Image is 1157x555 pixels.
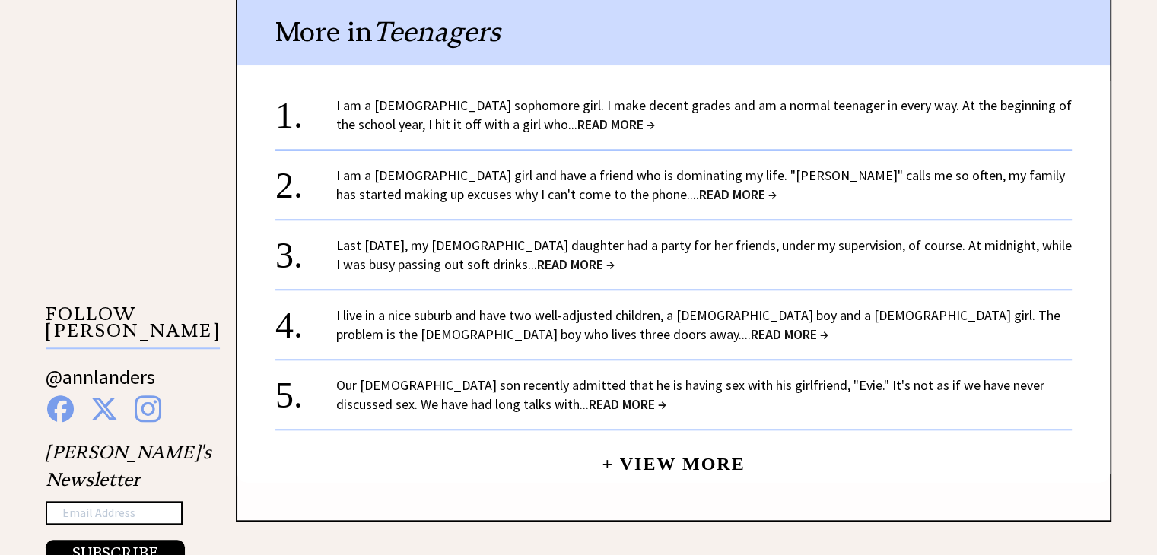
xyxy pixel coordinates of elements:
[602,441,745,474] a: + View More
[46,306,220,349] p: FOLLOW [PERSON_NAME]
[699,186,777,203] span: READ MORE →
[537,255,615,273] span: READ MORE →
[275,306,336,334] div: 4.
[46,501,183,525] input: Email Address
[336,236,1072,273] a: Last [DATE], my [DEMOGRAPHIC_DATA] daughter had a party for her friends, under my supervision, of...
[135,395,161,422] img: instagram%20blue.png
[589,395,666,413] span: READ MORE →
[275,236,336,264] div: 3.
[751,325,828,343] span: READ MORE →
[373,14,501,49] span: Teenagers
[275,96,336,124] div: 1.
[336,97,1072,133] a: I am a [DEMOGRAPHIC_DATA] sophomore girl. I make decent grades and am a normal teenager in every ...
[46,364,155,404] a: @annlanders
[336,166,1065,203] a: I am a [DEMOGRAPHIC_DATA] girl and have a friend who is dominating my life. "[PERSON_NAME]" calls...
[275,166,336,194] div: 2.
[577,116,655,133] span: READ MORE →
[336,306,1060,343] a: I live in a nice suburb and have two well-adjusted children, a [DEMOGRAPHIC_DATA] boy and a [DEMO...
[47,395,74,422] img: facebook%20blue.png
[91,395,118,422] img: x%20blue.png
[275,376,336,404] div: 5.
[336,376,1044,413] a: Our [DEMOGRAPHIC_DATA] son recently admitted that he is having sex with his girlfriend, "Evie." I...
